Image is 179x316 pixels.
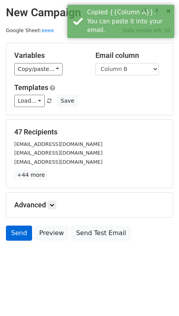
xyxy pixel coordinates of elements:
small: [EMAIL_ADDRESS][DOMAIN_NAME] [14,159,103,165]
h2: New Campaign [6,6,173,19]
h5: 47 Recipients [14,128,165,136]
h5: Variables [14,51,84,60]
a: Preview [34,226,69,241]
h5: Email column [95,51,165,60]
small: [EMAIL_ADDRESS][DOMAIN_NAME] [14,150,103,156]
a: +44 more [14,170,48,180]
a: Copy/paste... [14,63,63,75]
a: Templates [14,83,48,92]
a: Send Test Email [71,226,131,241]
button: Save [57,95,78,107]
a: Load... [14,95,45,107]
a: Send [6,226,32,241]
h5: Advanced [14,201,165,209]
small: [EMAIL_ADDRESS][DOMAIN_NAME] [14,141,103,147]
iframe: Chat Widget [139,278,179,316]
a: eeee [42,27,54,33]
small: Google Sheet: [6,27,54,33]
div: Copied {{Column A}}. You can paste it into your email. [87,8,171,35]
